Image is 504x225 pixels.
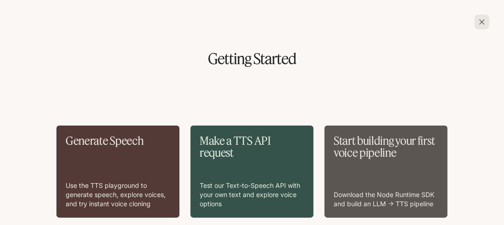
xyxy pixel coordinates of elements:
p: Start building your first voice pipeline [334,135,438,159]
a: Make a TTS API requestTest our Text-to-Speech API with your own text and explore voice options [190,126,314,218]
p: Download the Node Runtime SDK and build an LLM → TTS pipeline [334,190,438,209]
p: Use the TTS playground to generate speech, explore voices, and try instant voice cloning [66,181,170,209]
a: Start building your first voice pipelineDownload the Node Runtime SDK and build an LLM → TTS pipe... [325,126,448,218]
p: Make a TTS API request [200,135,304,159]
a: Generate SpeechUse the TTS playground to generate speech, explore voices, and try instant voice c... [56,126,179,218]
p: Test our Text-to-Speech API with your own text and explore voice options [200,181,304,209]
h1: Getting Started [15,51,489,66]
p: Generate Speech [66,135,170,147]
